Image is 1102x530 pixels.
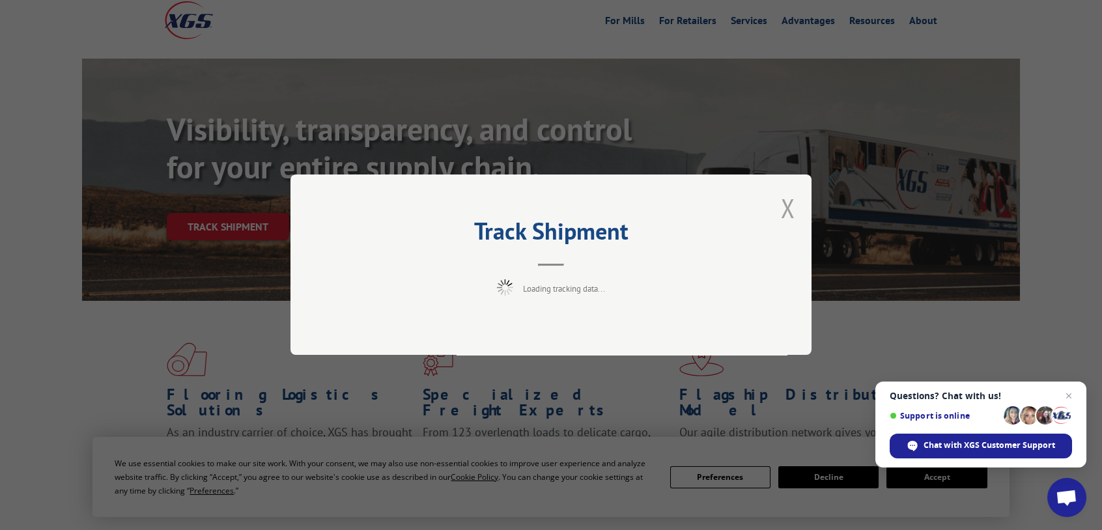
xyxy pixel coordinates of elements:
span: Loading tracking data... [523,284,605,295]
span: Questions? Chat with us! [890,391,1072,401]
img: xgs-loading [497,280,513,296]
span: Close chat [1061,388,1077,404]
span: Chat with XGS Customer Support [924,439,1055,451]
div: Open chat [1047,478,1086,517]
div: Chat with XGS Customer Support [890,434,1072,458]
h2: Track Shipment [356,222,746,247]
button: Close modal [781,191,795,225]
span: Support is online [890,411,999,421]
